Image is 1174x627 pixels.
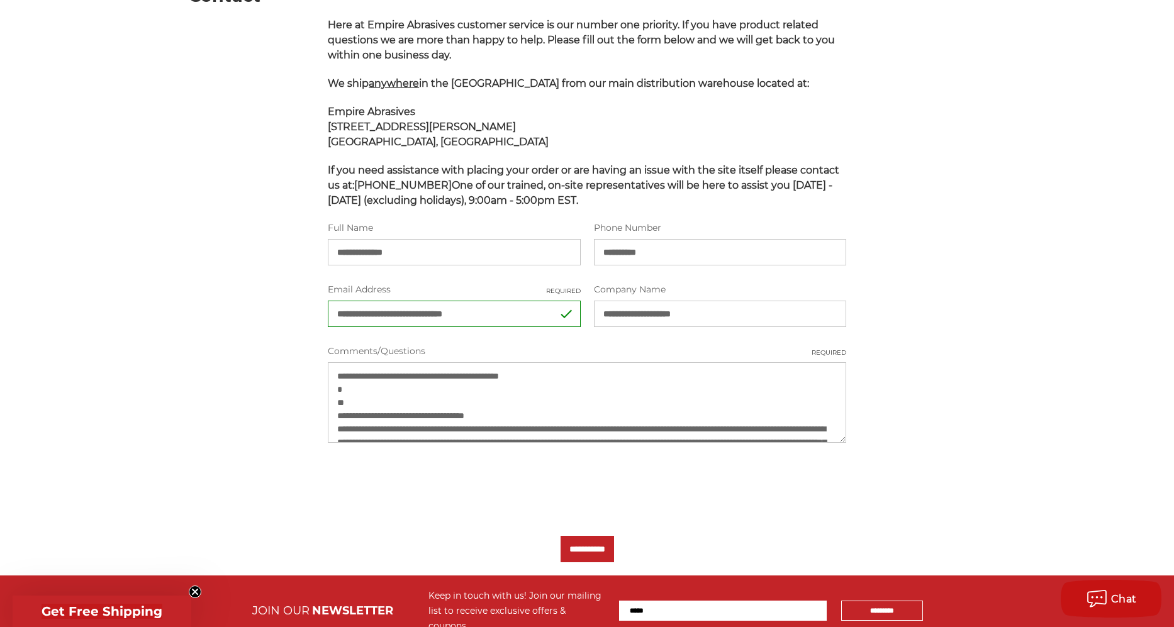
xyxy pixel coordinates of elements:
strong: [PHONE_NUMBER] [354,179,452,191]
span: We ship in the [GEOGRAPHIC_DATA] from our main distribution warehouse located at: [328,77,809,89]
label: Full Name [328,221,580,235]
strong: [STREET_ADDRESS][PERSON_NAME] [GEOGRAPHIC_DATA], [GEOGRAPHIC_DATA] [328,121,549,148]
small: Required [546,286,581,296]
span: Chat [1111,593,1137,605]
span: JOIN OUR [252,604,310,618]
div: Get Free ShippingClose teaser [13,596,191,627]
small: Required [812,348,846,357]
span: Here at Empire Abrasives customer service is our number one priority. If you have product related... [328,19,835,61]
button: Close teaser [189,585,201,598]
button: Chat [1061,580,1161,618]
span: anywhere [369,77,419,89]
label: Phone Number [594,221,846,235]
span: NEWSLETTER [312,604,393,618]
span: Empire Abrasives [328,106,415,118]
label: Company Name [594,283,846,296]
span: Get Free Shipping [42,604,162,619]
span: If you need assistance with placing your order or are having an issue with the site itself please... [328,164,839,206]
label: Comments/Questions [328,345,846,358]
label: Email Address [328,283,580,296]
iframe: reCAPTCHA [328,460,519,509]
